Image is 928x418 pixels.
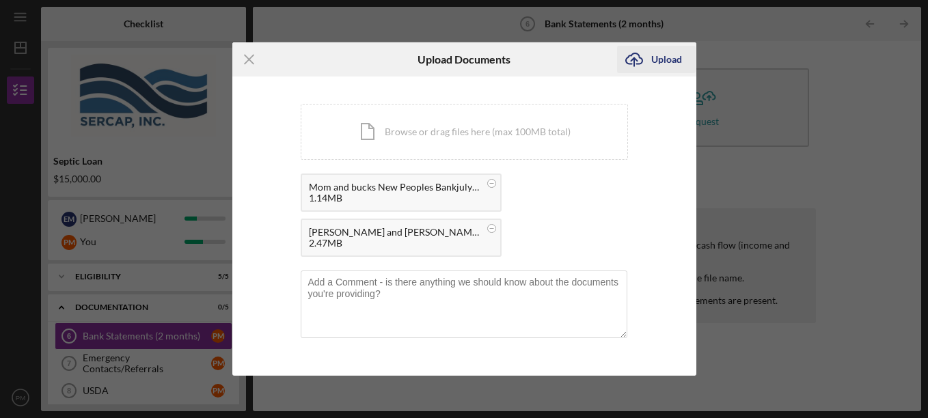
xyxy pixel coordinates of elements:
[309,238,480,249] div: 2.47MB
[309,182,480,193] div: Mom and bucks New Peoples Bankjuly2025.pdf
[309,227,480,238] div: [PERSON_NAME] and [PERSON_NAME] - New Peoples Bank.pdf
[309,193,480,204] div: 1.14MB
[651,46,682,73] div: Upload
[418,53,510,66] h6: Upload Documents
[617,46,696,73] button: Upload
